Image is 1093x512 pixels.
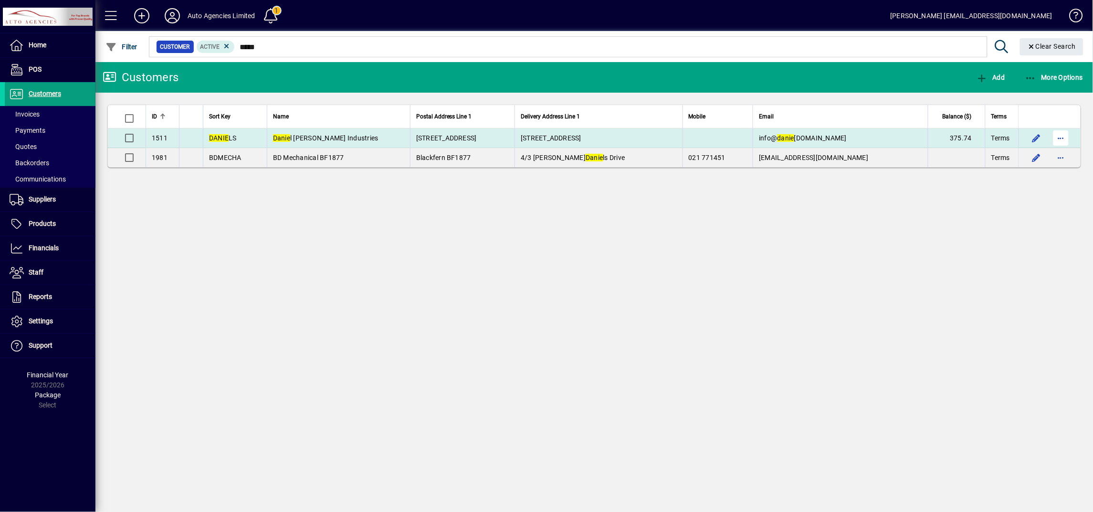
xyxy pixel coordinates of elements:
[200,43,220,50] span: Active
[416,154,471,161] span: Blackfern BF1877
[1062,2,1081,33] a: Knowledge Base
[160,42,190,52] span: Customer
[209,111,231,122] span: Sort Key
[943,111,972,122] span: Balance ($)
[152,111,173,122] div: ID
[29,268,43,276] span: Staff
[991,153,1010,162] span: Terms
[5,155,95,171] a: Backorders
[5,236,95,260] a: Financials
[586,154,603,161] em: Danie
[759,134,847,142] span: info@ [DOMAIN_NAME]
[35,391,61,399] span: Package
[152,111,157,122] span: ID
[1053,130,1069,146] button: More options
[689,111,747,122] div: Mobile
[103,38,140,55] button: Filter
[5,334,95,358] a: Support
[209,134,237,142] span: LS
[29,317,53,325] span: Settings
[5,33,95,57] a: Home
[29,90,61,97] span: Customers
[934,111,980,122] div: Balance ($)
[891,8,1052,23] div: [PERSON_NAME] [EMAIL_ADDRESS][DOMAIN_NAME]
[152,134,168,142] span: 1511
[1053,150,1069,165] button: More options
[10,143,37,150] span: Quotes
[974,69,1007,86] button: Add
[5,122,95,139] a: Payments
[689,154,726,161] span: 021 771451
[1025,74,1083,81] span: More Options
[416,134,477,142] span: [STREET_ADDRESS]
[10,159,49,167] span: Backorders
[27,371,69,379] span: Financial Year
[273,154,344,161] span: BD Mechanical BF1877
[521,134,581,142] span: [STREET_ADDRESS]
[29,341,53,349] span: Support
[5,139,95,155] a: Quotes
[29,195,56,203] span: Suppliers
[976,74,1005,81] span: Add
[759,111,922,122] div: Email
[273,111,289,122] span: Name
[126,7,157,24] button: Add
[5,106,95,122] a: Invoices
[157,7,188,24] button: Profile
[209,134,229,142] em: DANIE
[103,70,179,85] div: Customers
[5,212,95,236] a: Products
[29,293,52,300] span: Reports
[991,133,1010,143] span: Terms
[209,154,242,161] span: BDMECHA
[991,111,1007,122] span: Terms
[29,244,59,252] span: Financials
[273,111,404,122] div: Name
[759,111,774,122] span: Email
[152,154,168,161] span: 1981
[1020,38,1084,55] button: Clear
[5,188,95,212] a: Suppliers
[778,134,794,142] em: danie
[273,134,290,142] em: Danie
[689,111,706,122] span: Mobile
[5,171,95,187] a: Communications
[759,154,868,161] span: [EMAIL_ADDRESS][DOMAIN_NAME]
[5,285,95,309] a: Reports
[5,58,95,82] a: POS
[29,65,42,73] span: POS
[1028,43,1076,50] span: Clear Search
[10,175,66,183] span: Communications
[197,41,235,53] mat-chip: Activation Status: Active
[10,127,45,134] span: Payments
[521,154,625,161] span: 4/3 [PERSON_NAME] ls Drive
[416,111,472,122] span: Postal Address Line 1
[928,128,985,148] td: 375.74
[5,309,95,333] a: Settings
[273,134,378,142] span: l [PERSON_NAME] Industries
[1023,69,1086,86] button: More Options
[105,43,137,51] span: Filter
[1029,130,1044,146] button: Edit
[29,41,46,49] span: Home
[188,8,255,23] div: Auto Agencies Limited
[10,110,40,118] span: Invoices
[521,111,580,122] span: Delivery Address Line 1
[29,220,56,227] span: Products
[5,261,95,285] a: Staff
[1029,150,1044,165] button: Edit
